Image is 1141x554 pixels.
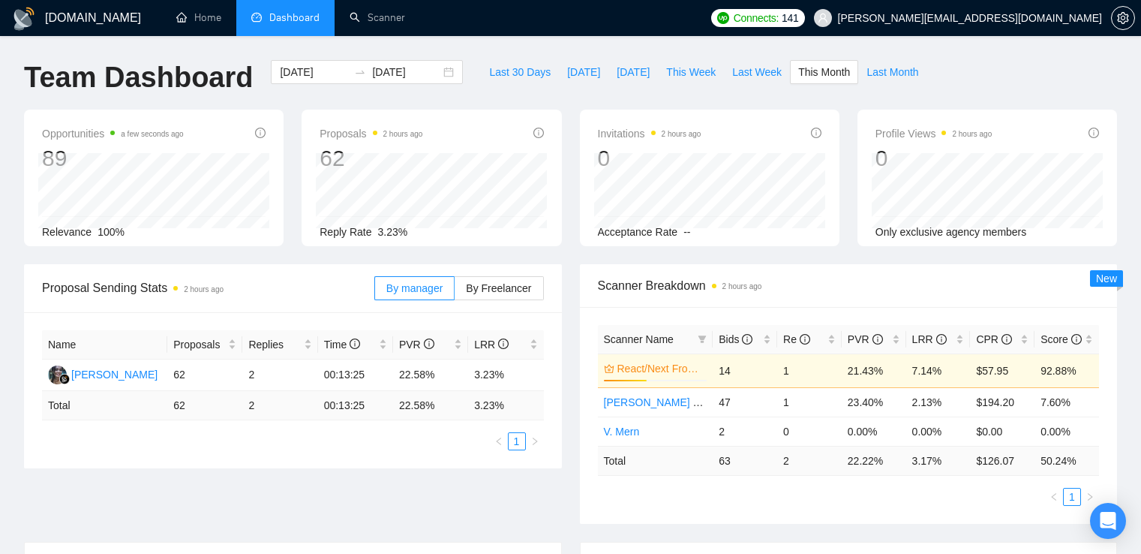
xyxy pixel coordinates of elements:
td: $194.20 [970,387,1034,417]
span: info-circle [1001,334,1012,345]
span: info-circle [936,334,947,345]
td: 62 [167,391,242,420]
span: Scanner Breakdown [598,276,1100,295]
span: info-circle [350,339,360,349]
div: 0 [598,144,701,173]
td: 14 [713,354,777,387]
span: info-circle [872,334,883,345]
span: Proposals [173,336,225,353]
span: CPR [976,333,1011,345]
td: 2.13% [906,387,971,417]
span: info-circle [1088,128,1099,138]
li: Next Page [526,432,544,450]
a: V. Mern [604,426,640,438]
button: left [490,432,508,450]
td: 22.58% [393,360,468,391]
time: 2 hours ago [722,282,762,291]
li: Previous Page [490,432,508,450]
span: 100% [98,226,125,238]
td: 00:13:25 [318,391,393,420]
img: RS [48,366,67,384]
td: 23.40% [842,387,906,417]
button: left [1045,488,1063,506]
button: right [1081,488,1099,506]
div: Open Intercom Messenger [1090,503,1126,539]
button: Last Week [724,60,790,84]
td: 2 [242,391,317,420]
td: 3.17 % [906,446,971,475]
time: 2 hours ago [184,285,224,294]
span: Dashboard [269,11,320,24]
span: PVR [399,339,434,351]
span: New [1096,272,1117,285]
span: Last 30 Days [489,64,551,80]
h1: Team Dashboard [24,60,253,95]
span: Reply Rate [320,226,371,238]
td: 22.58 % [393,391,468,420]
span: user [818,13,828,23]
td: 7.14% [906,354,971,387]
a: RS[PERSON_NAME] [48,368,158,380]
span: Last Week [732,64,782,80]
span: LRR [912,333,947,345]
button: [DATE] [559,60,608,84]
td: 92.88% [1034,354,1099,387]
td: 0.00% [842,417,906,446]
span: Re [783,333,810,345]
div: 62 [320,144,422,173]
td: 22.22 % [842,446,906,475]
span: This Month [798,64,850,80]
td: $57.95 [970,354,1034,387]
span: This Week [666,64,716,80]
span: dashboard [251,12,262,23]
a: searchScanner [350,11,405,24]
span: Only exclusive agency members [875,226,1027,238]
span: left [1049,492,1058,501]
span: swap-right [354,66,366,78]
li: Next Page [1081,488,1099,506]
span: info-circle [255,128,266,138]
a: setting [1111,12,1135,24]
a: React/Next Frontend Dev [617,360,704,377]
td: 1 [777,354,842,387]
li: 1 [508,432,526,450]
td: 50.24 % [1034,446,1099,475]
button: right [526,432,544,450]
td: Total [598,446,713,475]
td: 21.43% [842,354,906,387]
button: This Month [790,60,858,84]
td: 62 [167,360,242,391]
span: Score [1040,333,1081,345]
span: info-circle [742,334,752,345]
td: $0.00 [970,417,1034,446]
time: a few seconds ago [121,130,183,138]
span: 141 [782,10,798,26]
button: This Week [658,60,724,84]
a: homeHome [176,11,221,24]
img: logo [12,7,36,31]
span: info-circle [1071,334,1082,345]
time: 2 hours ago [662,130,701,138]
span: right [530,437,539,446]
div: 89 [42,144,184,173]
td: 00:13:25 [318,360,393,391]
span: Opportunities [42,125,184,143]
a: 1 [1064,489,1080,505]
span: info-circle [533,128,544,138]
span: Time [324,339,360,351]
span: Scanner Name [604,333,674,345]
span: filter [695,328,710,351]
a: [PERSON_NAME] Development [604,396,755,408]
span: crown [604,363,614,374]
td: 3.23% [468,360,543,391]
time: 2 hours ago [383,130,423,138]
span: filter [698,335,707,344]
td: 2 [777,446,842,475]
td: 0 [777,417,842,446]
td: 2 [242,360,317,391]
span: info-circle [498,339,509,349]
span: right [1085,492,1094,501]
span: setting [1112,12,1134,24]
button: [DATE] [608,60,658,84]
span: info-circle [811,128,821,138]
